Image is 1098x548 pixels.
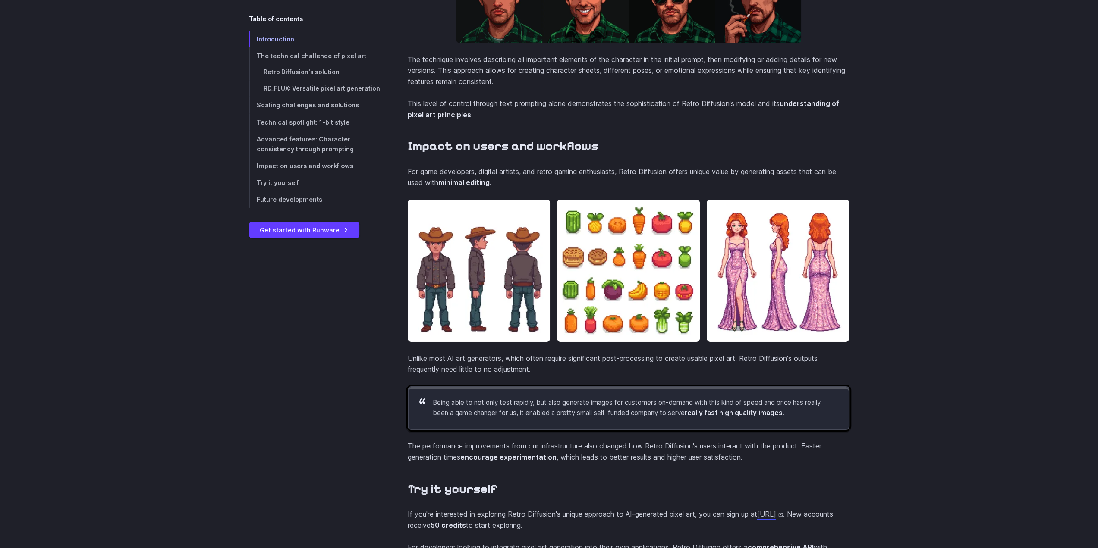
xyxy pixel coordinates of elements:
[460,453,557,461] strong: encourage experimentation
[408,98,849,120] p: This level of control through text prompting alone demonstrates the sophistication of Retro Diffu...
[249,114,380,131] a: Technical spotlight: 1-bit style
[557,200,700,342] img: a pixel art collection of colorful fruits and vegetables, presented as small, vibrant icons
[249,97,380,114] a: Scaling challenges and solutions
[408,482,498,497] a: Try it yourself
[408,200,551,342] img: a pixel art cowboy character shown from front, side, and back views, wearing a hat and western at...
[257,179,299,186] span: Try it yourself
[249,47,380,64] a: The technical challenge of pixel art
[408,54,849,88] p: The technique involves describing all important elements of the character in the initial prompt, ...
[257,196,322,203] span: Future developments
[257,119,349,126] span: Technical spotlight: 1-bit style
[249,81,380,97] a: RD_FLUX: Versatile pixel art generation
[408,99,839,119] strong: understanding of pixel art principles
[257,162,353,169] span: Impact on users and workflows
[685,409,783,417] strong: really fast high quality images
[257,102,359,109] span: Scaling challenges and solutions
[257,35,294,43] span: Introduction
[257,135,354,153] span: Advanced features: Character consistency through prompting
[249,222,359,238] a: Get started with Runware
[249,64,380,81] a: Retro Diffusion's solution
[249,14,303,24] span: Table of contents
[249,157,380,174] a: Impact on users and workflows
[707,200,849,342] img: a pixel art character in a glamorous dress shown from front, side, and back views, with sparkling...
[408,353,849,375] p: Unlike most AI art generators, which often require significant post-processing to create usable p...
[249,131,380,157] a: Advanced features: Character consistency through prompting
[408,441,849,463] p: The performance improvements from our infrastructure also changed how Retro Diffusion's users int...
[257,52,366,59] span: The technical challenge of pixel art
[408,139,598,154] a: Impact on users and workflows
[433,398,835,419] p: Being able to not only test rapidly, but also generate images for customers on-demand with this k...
[438,178,490,187] strong: minimal editing
[408,509,849,531] p: If you're interested in exploring Retro Diffusion's unique approach to AI-generated pixel art, yo...
[757,510,783,518] a: [URL]
[264,85,380,92] span: RD_FLUX: Versatile pixel art generation
[264,69,340,75] span: Retro Diffusion's solution
[249,191,380,208] a: Future developments
[431,521,466,529] strong: 50 credits
[249,174,380,191] a: Try it yourself
[249,31,380,47] a: Introduction
[408,166,849,188] p: For game developers, digital artists, and retro gaming enthusiasts, Retro Diffusion offers unique...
